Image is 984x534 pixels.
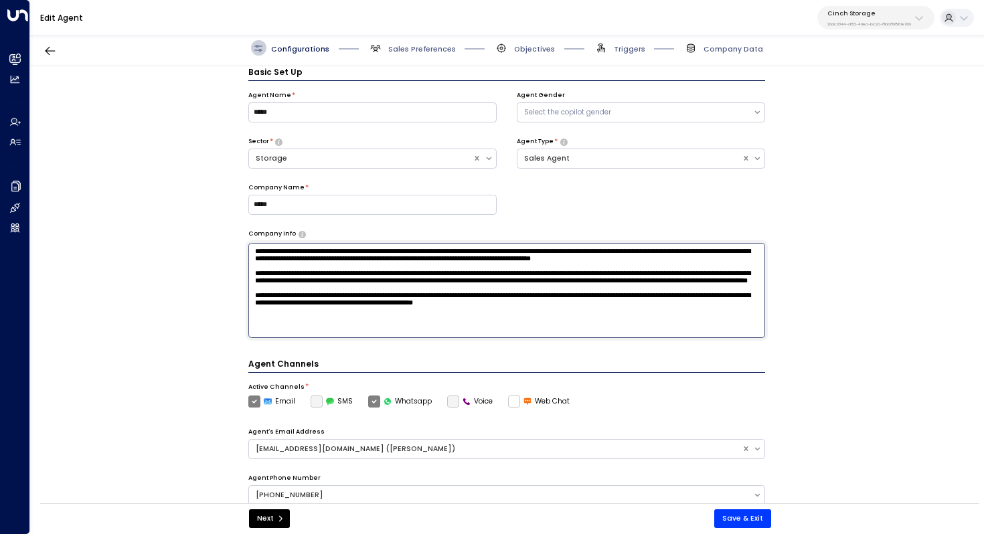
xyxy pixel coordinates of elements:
[560,139,568,145] button: Select whether your copilot will handle inquiries directly from leads or from brokers representin...
[517,91,565,100] label: Agent Gender
[248,358,766,373] h4: Agent Channels
[311,395,353,408] label: SMS
[248,137,269,147] label: Sector
[514,44,555,54] span: Objectives
[714,509,771,528] button: Save & Exit
[517,137,554,147] label: Agent Type
[524,153,735,164] div: Sales Agent
[614,44,645,54] span: Triggers
[447,395,493,408] div: To activate this channel, please go to the Integrations page
[248,428,325,437] label: Agent's Email Address
[388,44,456,54] span: Sales Preferences
[275,139,282,145] button: Select whether your copilot will handle inquiries directly from leads or from brokers representin...
[447,395,493,408] label: Voice
[299,231,306,238] button: Provide a brief overview of your company, including your industry, products or services, and any ...
[256,444,735,454] div: [EMAIL_ADDRESS][DOMAIN_NAME] ([PERSON_NAME])
[311,395,353,408] div: To activate this channel, please go to the Integrations page
[817,6,934,29] button: Cinch Storage20dc0344-df52-49ea-bc2a-8bb80861e769
[827,21,911,27] p: 20dc0344-df52-49ea-bc2a-8bb80861e769
[256,153,467,164] div: Storage
[827,9,911,17] p: Cinch Storage
[248,474,321,483] label: Agent Phone Number
[248,183,305,193] label: Company Name
[248,383,305,392] label: Active Channels
[40,12,83,23] a: Edit Agent
[248,395,296,408] label: Email
[248,230,296,239] label: Company Info
[704,44,763,54] span: Company Data
[248,91,291,100] label: Agent Name
[508,395,570,408] label: Web Chat
[249,509,290,528] button: Next
[248,66,766,81] h3: Basic Set Up
[368,395,432,408] label: Whatsapp
[524,107,746,118] div: Select the copilot gender
[256,490,746,501] div: [PHONE_NUMBER]
[271,44,329,54] span: Configurations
